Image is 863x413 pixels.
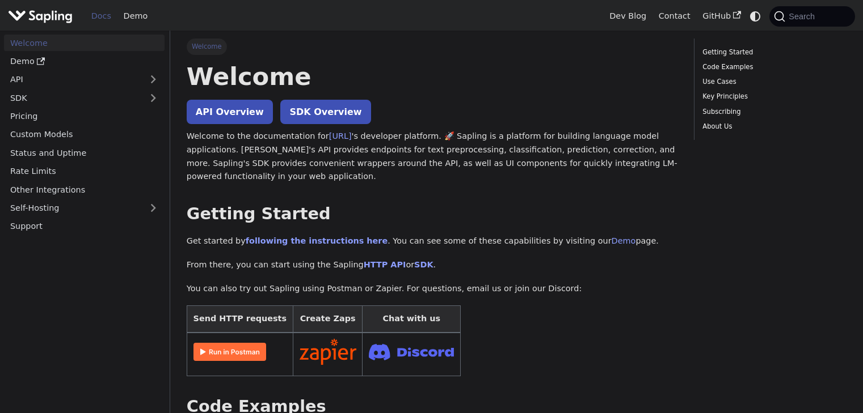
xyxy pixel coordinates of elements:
[652,7,697,25] a: Contact
[4,126,165,143] a: Custom Models
[293,306,363,333] th: Create Zaps
[4,35,165,51] a: Welcome
[142,71,165,88] button: Expand sidebar category 'API'
[702,121,843,132] a: About Us
[4,144,165,161] a: Status and Uptime
[4,71,142,88] a: API
[612,236,636,245] a: Demo
[369,340,454,364] img: Join Discord
[702,76,843,87] a: Use Cases
[363,306,461,333] th: Chat with us
[4,218,165,235] a: Support
[193,343,266,361] img: Run in Postman
[280,100,371,124] a: SDK Overview
[187,39,677,54] nav: Breadcrumbs
[117,7,154,25] a: Demo
[187,204,677,224] h2: Getting Started
[4,200,165,216] a: Self-Hosting
[4,181,165,198] a: Other Integrations
[769,6,854,27] button: Search (Command+K)
[747,8,764,24] button: Switch between dark and light mode (currently system mode)
[187,100,273,124] a: API Overview
[702,47,843,58] a: Getting Started
[246,236,388,245] a: following the instructions here
[187,282,677,296] p: You can also try out Sapling using Postman or Zapier. For questions, email us or join our Discord:
[300,339,356,365] img: Connect in Zapier
[8,8,73,24] img: Sapling.ai
[85,7,117,25] a: Docs
[364,260,406,269] a: HTTP API
[4,108,165,125] a: Pricing
[142,90,165,106] button: Expand sidebar category 'SDK'
[696,7,747,25] a: GitHub
[8,8,77,24] a: Sapling.aiSapling.ai
[702,107,843,117] a: Subscribing
[329,131,352,140] a: [URL]
[603,7,652,25] a: Dev Blog
[414,260,433,269] a: SDK
[702,62,843,73] a: Code Examples
[187,235,677,248] p: Get started by . You can see some of these capabilities by visiting our page.
[702,91,843,102] a: Key Principles
[785,12,822,21] span: Search
[4,90,142,106] a: SDK
[187,258,677,272] p: From there, you can start using the Sapling or .
[187,39,227,54] span: Welcome
[187,130,677,184] p: Welcome to the documentation for 's developer platform. 🚀 Sapling is a platform for building lang...
[4,53,165,70] a: Demo
[4,163,165,180] a: Rate Limits
[187,61,677,92] h1: Welcome
[187,306,293,333] th: Send HTTP requests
